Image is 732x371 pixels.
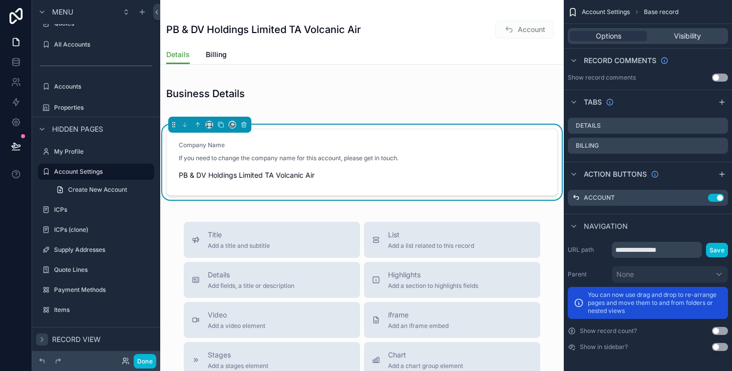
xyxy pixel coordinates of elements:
[388,230,474,240] span: List
[38,282,154,298] a: Payment Methods
[388,282,478,290] span: Add a section to highlights fields
[166,23,361,37] h1: PB & DV Holdings Limited TA Volcanic Air
[584,56,656,66] span: Record comments
[568,270,608,278] label: Parent
[38,79,154,95] a: Accounts
[588,291,722,315] p: You can now use drag and drop to re-arrange pages and move them to and from folders or nested views
[38,164,154,180] a: Account Settings
[388,350,463,360] span: Chart
[388,362,463,370] span: Add a chart group element
[612,266,728,283] button: None
[580,327,637,335] label: Show record count?
[179,154,399,162] span: If you need to change the company name for this account, please get in touch.
[364,262,540,298] button: HighlightsAdd a section to highlights fields
[52,334,101,344] span: Record view
[208,362,268,370] span: Add a stages element
[596,31,621,41] span: Options
[576,122,601,130] label: Details
[206,50,227,60] span: Billing
[54,226,152,234] label: ICPs (clone)
[52,7,73,17] span: Menu
[54,266,152,274] label: Quote Lines
[208,350,268,360] span: Stages
[166,46,190,65] a: Details
[184,262,360,298] button: DetailsAdd fields, a title or description
[644,8,678,16] span: Base record
[584,169,647,179] span: Action buttons
[54,104,152,112] label: Properties
[388,242,474,250] span: Add a list related to this record
[576,142,599,150] label: Billing
[54,286,152,294] label: Payment Methods
[134,354,156,368] button: Done
[616,269,634,279] span: None
[38,100,154,116] a: Properties
[179,170,545,180] span: PB & DV Holdings Limited TA Volcanic Air
[54,206,152,214] label: ICPs
[584,221,628,231] span: Navigation
[184,222,360,258] button: TitleAdd a title and subtitle
[208,322,265,330] span: Add a video element
[38,202,154,218] a: ICPs
[584,97,602,107] span: Tabs
[54,148,152,156] label: My Profile
[388,270,478,280] span: Highlights
[166,50,190,60] span: Details
[68,186,127,194] span: Create New Account
[38,37,154,53] a: All Accounts
[50,182,154,198] a: Create New Account
[364,222,540,258] button: ListAdd a list related to this record
[208,270,294,280] span: Details
[388,322,449,330] span: Add an iframe embed
[54,306,152,314] label: Items
[584,194,615,202] label: Account
[364,302,540,338] button: iframeAdd an iframe embed
[54,83,152,91] label: Accounts
[38,144,154,160] a: My Profile
[208,310,265,320] span: Video
[52,124,103,134] span: Hidden pages
[54,41,152,49] label: All Accounts
[706,243,728,257] button: Save
[38,222,154,238] a: ICPs (clone)
[179,141,225,149] span: Company Name
[208,230,270,240] span: Title
[568,74,636,82] div: Show record comments
[388,310,449,320] span: iframe
[208,242,270,250] span: Add a title and subtitle
[208,282,294,290] span: Add fields, a title or description
[38,242,154,258] a: Supply Addresses
[582,8,630,16] span: Account Settings
[38,302,154,318] a: Items
[206,46,227,66] a: Billing
[54,246,152,254] label: Supply Addresses
[580,343,628,351] label: Show in sidebar?
[674,31,701,41] span: Visibility
[184,302,360,338] button: VideoAdd a video element
[38,262,154,278] a: Quote Lines
[568,246,608,254] label: URL path
[54,168,148,176] label: Account Settings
